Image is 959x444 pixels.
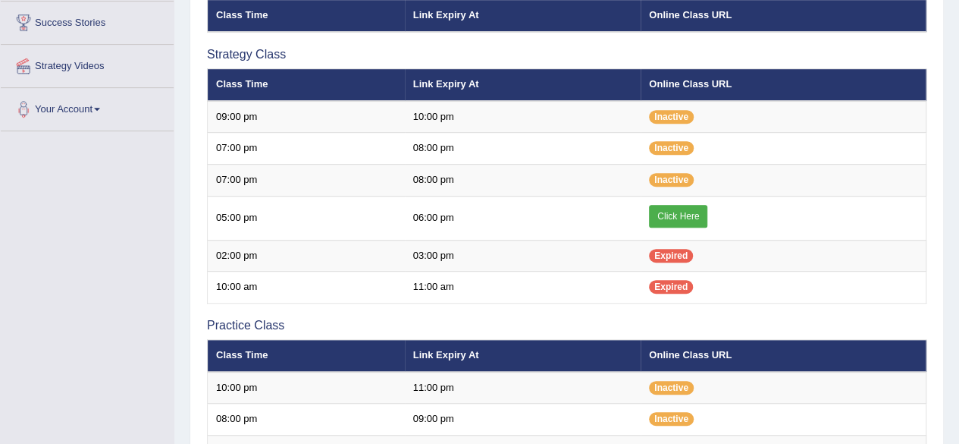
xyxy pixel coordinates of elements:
td: 11:00 pm [405,372,641,404]
span: Inactive [649,412,694,426]
td: 05:00 pm [208,196,405,240]
td: 07:00 pm [208,164,405,196]
th: Class Time [208,340,405,372]
td: 09:00 pm [208,101,405,133]
span: Inactive [649,141,694,155]
a: Strategy Videos [1,45,174,83]
td: 09:00 pm [405,404,641,436]
td: 03:00 pm [405,240,641,272]
span: Expired [649,280,693,294]
td: 07:00 pm [208,133,405,165]
a: Success Stories [1,2,174,39]
a: Click Here [649,205,707,228]
a: Your Account [1,88,174,126]
td: 02:00 pm [208,240,405,272]
td: 08:00 pm [405,164,641,196]
td: 10:00 am [208,272,405,304]
th: Link Expiry At [405,340,641,372]
th: Online Class URL [641,69,926,101]
td: 11:00 am [405,272,641,304]
span: Inactive [649,110,694,124]
span: Inactive [649,173,694,187]
span: Expired [649,249,693,263]
td: 08:00 pm [208,404,405,436]
td: 10:00 pm [405,101,641,133]
th: Online Class URL [641,340,926,372]
td: 08:00 pm [405,133,641,165]
th: Class Time [208,69,405,101]
td: 10:00 pm [208,372,405,404]
span: Inactive [649,381,694,395]
h3: Strategy Class [207,48,926,61]
h3: Practice Class [207,319,926,332]
td: 06:00 pm [405,196,641,240]
th: Link Expiry At [405,69,641,101]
